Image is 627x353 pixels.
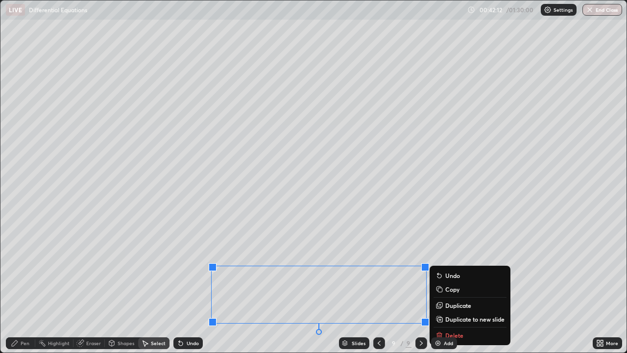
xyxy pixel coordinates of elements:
[445,285,459,293] p: Copy
[434,339,442,347] img: add-slide-button
[554,7,573,12] p: Settings
[29,6,87,14] p: Differential Equations
[352,341,365,346] div: Slides
[445,331,463,339] p: Delete
[606,341,618,346] div: More
[187,341,199,346] div: Undo
[151,341,166,346] div: Select
[434,313,506,325] button: Duplicate to new slide
[434,283,506,295] button: Copy
[389,340,399,346] div: 9
[48,341,70,346] div: Highlight
[434,329,506,341] button: Delete
[401,340,404,346] div: /
[118,341,134,346] div: Shapes
[21,341,29,346] div: Pen
[444,341,453,346] div: Add
[582,4,622,16] button: End Class
[86,341,101,346] div: Eraser
[434,300,506,311] button: Duplicate
[445,272,460,279] p: Undo
[434,270,506,281] button: Undo
[586,6,594,14] img: end-class-cross
[9,6,22,14] p: LIVE
[544,6,552,14] img: class-settings-icons
[406,339,411,348] div: 9
[445,315,505,323] p: Duplicate to new slide
[445,302,471,309] p: Duplicate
